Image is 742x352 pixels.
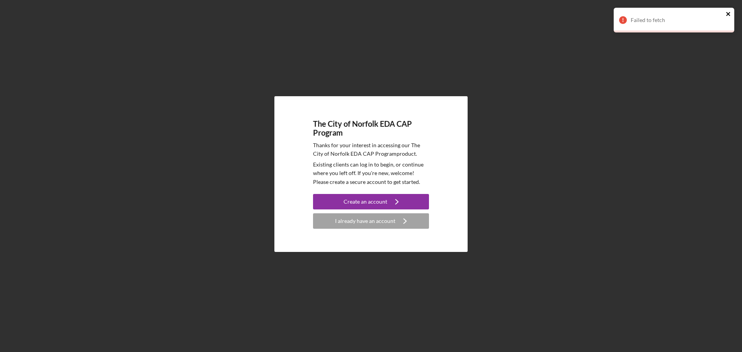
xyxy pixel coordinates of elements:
h4: The City of Norfolk EDA CAP Program [313,119,429,137]
button: Create an account [313,194,429,209]
a: Create an account [313,194,429,211]
p: Existing clients can log in to begin, or continue where you left off. If you're new, welcome! Ple... [313,160,429,186]
p: Thanks for your interest in accessing our The City of Norfolk EDA CAP Program product. [313,141,429,158]
button: I already have an account [313,213,429,229]
div: I already have an account [335,213,395,229]
button: close [726,11,731,18]
div: Create an account [344,194,387,209]
div: Failed to fetch [631,17,723,23]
